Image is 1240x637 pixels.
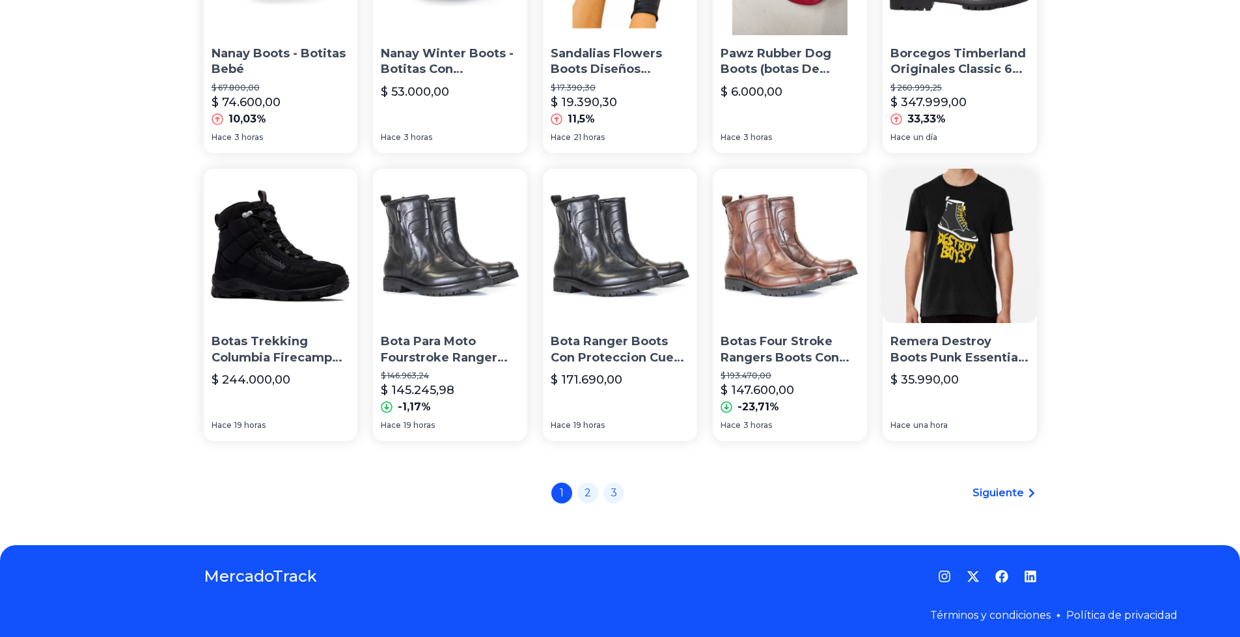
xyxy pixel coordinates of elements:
p: 10,03% [228,111,266,127]
a: Botas Trekking Columbia Firecamp Boots Impermeable HombreBotas Trekking Columbia Firecamp Boots I... [204,169,358,441]
p: $ 17.390,30 [551,83,689,93]
p: $ 74.600,00 [212,93,281,111]
a: 3 [603,483,624,503]
a: Botas Four Stroke Rangers Boots Con Protección RpmBotas Four Stroke Rangers Boots Con Protección ... [713,169,867,441]
p: $ 35.990,00 [890,371,959,389]
span: Siguiente [972,485,1024,501]
img: Remera Destroy Boots Punk Essential, American Boys Punk Algo [883,169,1037,323]
span: Hace [721,132,741,143]
span: 3 horas [743,132,772,143]
p: Nanay Boots - Botitas Bebé [212,46,350,78]
img: Botas Trekking Columbia Firecamp Boots Impermeable Hombre [204,169,358,323]
a: Términos y condiciones [930,609,1051,621]
span: 19 horas [234,420,266,431]
span: Hace [890,420,911,431]
p: $ 193.470,00 [721,371,859,381]
a: Facebook [995,570,1008,583]
span: 19 horas [404,420,435,431]
p: $ 67.800,00 [212,83,350,93]
span: Hace [381,420,401,431]
span: 3 horas [404,132,432,143]
a: Política de privacidad [1066,609,1178,621]
p: $ 145.245,98 [381,381,454,399]
img: Botas Four Stroke Rangers Boots Con Protección Rpm [713,169,867,323]
span: Hace [551,420,571,431]
a: Bota Ranger Boots Con Proteccion Cuero Fourstroke Mg BikesBota Ranger Boots Con Proteccion Cuero ... [543,169,697,441]
span: Hace [721,420,741,431]
p: $ 244.000,00 [212,371,290,389]
span: 3 horas [234,132,263,143]
img: Bota Ranger Boots Con Proteccion Cuero Fourstroke Mg Bikes [543,169,697,323]
p: $ 146.963,24 [381,371,519,381]
span: Hace [381,132,401,143]
a: Instagram [938,570,951,583]
p: -1,17% [398,399,431,415]
a: Remera Destroy Boots Punk Essential, American Boys Punk AlgoRemera Destroy Boots Punk Essential, ... [883,169,1037,441]
p: $ 6.000,00 [721,83,782,101]
p: $ 147.600,00 [721,381,794,399]
p: $ 171.690,00 [551,371,622,389]
a: Twitter [967,570,980,583]
p: $ 53.000,00 [381,83,449,101]
p: Bota Ranger Boots Con Proteccion Cuero Fourstroke Mg Bikes [551,333,689,366]
p: Nanay Winter Boots - Botitas Con [PERSON_NAME] [381,46,519,78]
p: Borcegos Timberland Originales Classic 6 Hinch Yellow Boots [890,46,1029,78]
p: Pawz Rubber Dog Boots (botas De Goma Para Perros) [721,46,859,78]
span: Hace [551,132,571,143]
span: un día [913,132,937,143]
a: 2 [577,483,598,503]
p: $ 260.999,25 [890,83,1029,93]
p: Botas Four Stroke Rangers Boots Con Protección Rpm [721,333,859,366]
a: Bota Para Moto Fourstroke Ranger Boots- En Teo MotosBota Para Moto Fourstroke Ranger Boots- En Te... [373,169,527,441]
p: Sandalias Flowers Boots Diseños Intercambiables [551,46,689,78]
p: Remera Destroy Boots Punk Essential, American Boys Punk Algo [890,333,1029,366]
span: Hace [212,132,232,143]
p: -23,71% [737,399,779,415]
span: una hora [913,420,948,431]
p: $ 347.999,00 [890,93,967,111]
span: Hace [890,132,911,143]
p: Bota Para Moto Fourstroke Ranger Boots- En Teo Motos [381,333,519,366]
span: Hace [212,420,232,431]
p: 11,5% [568,111,595,127]
img: Bota Para Moto Fourstroke Ranger Boots- En Teo Motos [373,169,527,323]
a: LinkedIn [1024,570,1037,583]
p: $ 19.390,30 [551,93,617,111]
p: Botas Trekking Columbia Firecamp Boots Impermeable Hombre [212,333,350,366]
p: 33,33% [907,111,946,127]
span: 19 horas [573,420,605,431]
span: 21 horas [573,132,605,143]
a: Siguiente [972,485,1037,501]
span: 3 horas [743,420,772,431]
a: MercadoTrack [204,566,317,587]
